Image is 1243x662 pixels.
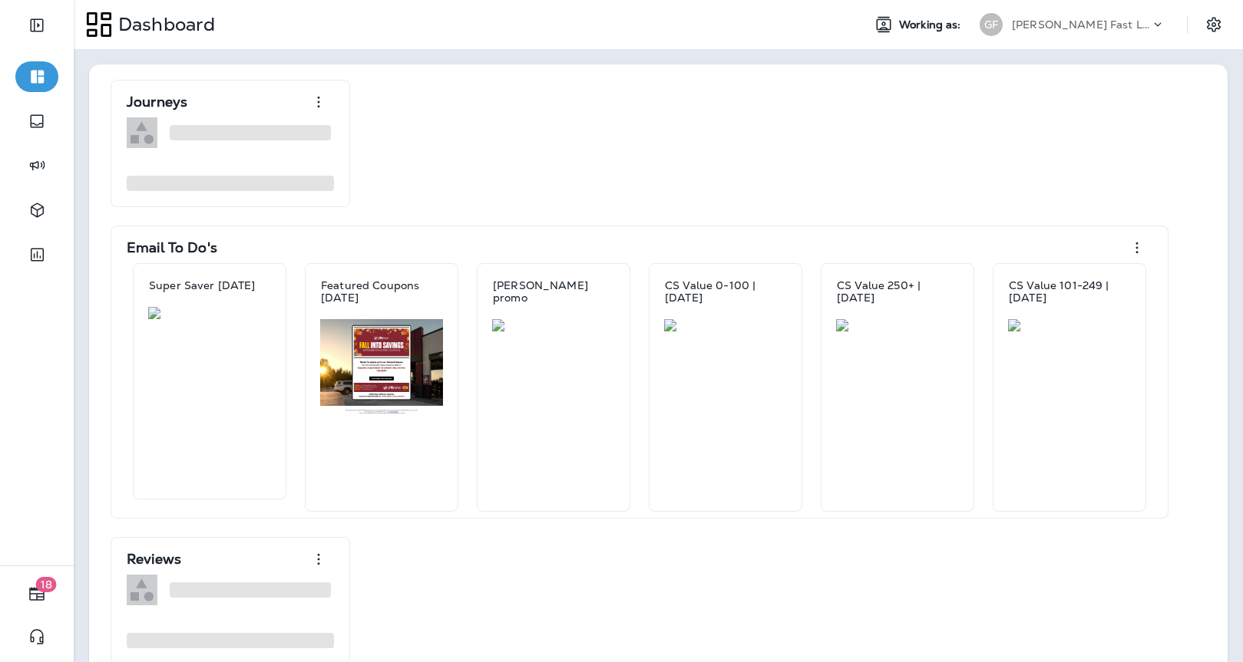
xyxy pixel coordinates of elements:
[15,578,58,609] button: 18
[149,279,256,291] p: Super Saver [DATE]
[15,10,58,41] button: Expand Sidebar
[492,319,615,331] img: f6ac0171-7e62-4aed-a020-28cf8518778f.jpg
[836,319,959,331] img: 841fc751-04e8-431d-a60a-442040b20504.jpg
[320,319,443,415] img: 71d5834e-40c0-4ba6-b22d-9e720cfe2b9b.jpg
[1200,11,1228,38] button: Settings
[664,319,787,331] img: c4e3635d-6551-447b-81f3-863d87876acd.jpg
[980,13,1003,36] div: GF
[127,240,217,255] p: Email To Do's
[127,552,181,567] p: Reviews
[1012,18,1150,31] p: [PERSON_NAME] Fast Lube dba [PERSON_NAME]
[321,279,442,304] p: Featured Coupons [DATE]
[493,279,614,304] p: [PERSON_NAME] promo
[112,13,215,36] p: Dashboard
[665,279,786,304] p: CS Value 0-100 | [DATE]
[1009,279,1130,304] p: CS Value 101-249 | [DATE]
[837,279,958,304] p: CS Value 250+ | [DATE]
[127,94,187,110] p: Journeys
[148,307,271,319] img: c23a199c-a6dd-400d-bd8b-ca4309ff6424.jpg
[899,18,964,31] span: Working as:
[36,577,57,592] span: 18
[1008,319,1131,331] img: e1f830e9-3352-42d6-9ef2-72d0745c5042.jpg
